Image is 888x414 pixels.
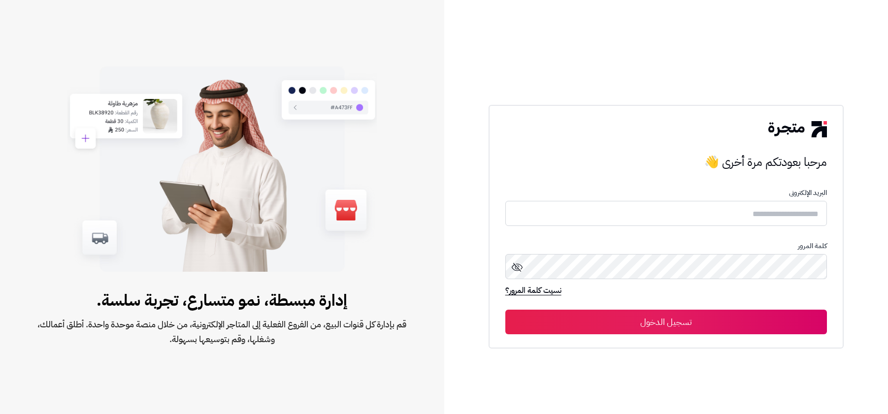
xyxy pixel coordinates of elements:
img: logo-2.png [768,121,826,137]
p: كلمة المرور [505,242,827,250]
button: تسجيل الدخول [505,310,827,334]
p: البريد الإلكترونى [505,189,827,197]
span: إدارة مبسطة، نمو متسارع، تجربة سلسة. [32,288,413,312]
span: قم بإدارة كل قنوات البيع، من الفروع الفعلية إلى المتاجر الإلكترونية، من خلال منصة موحدة واحدة. أط... [32,317,413,347]
a: نسيت كلمة المرور؟ [505,285,561,298]
h3: مرحبا بعودتكم مرة أخرى 👋 [505,152,827,172]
